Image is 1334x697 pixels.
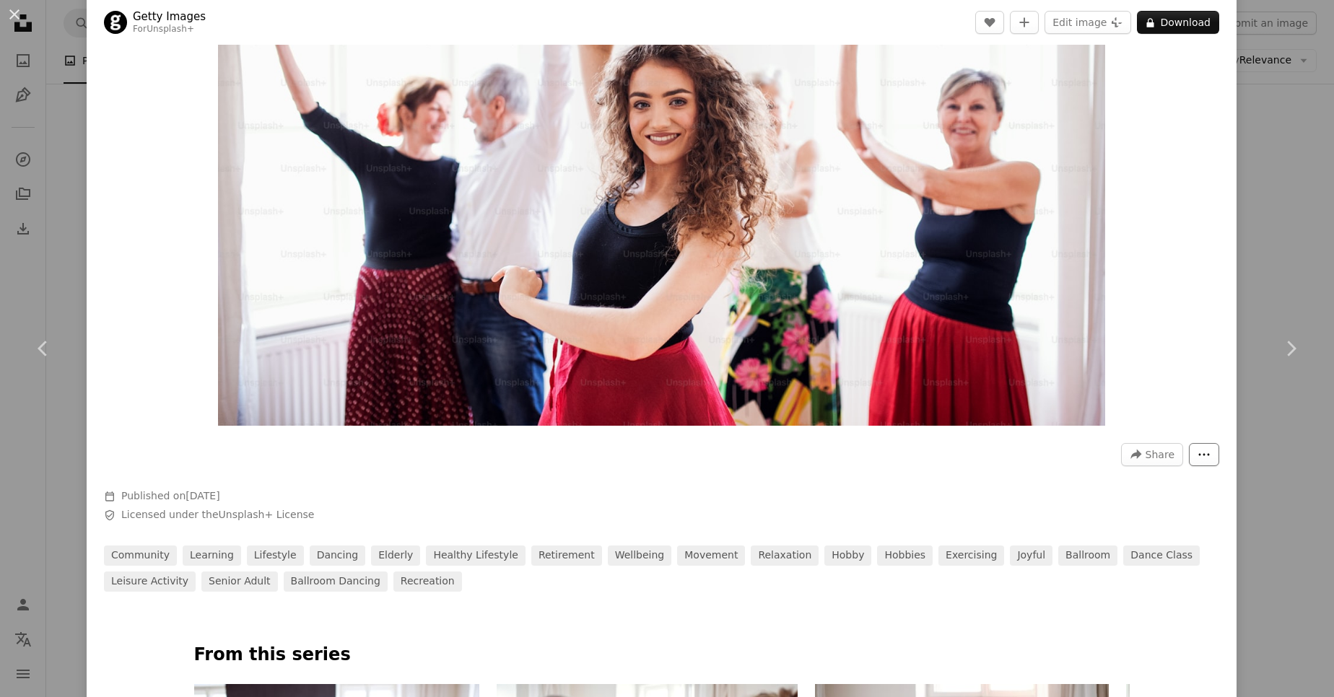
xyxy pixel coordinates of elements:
[147,24,194,34] a: Unsplash+
[104,11,127,34] img: Go to Getty Images's profile
[121,508,314,522] span: Licensed under the
[877,545,933,566] a: hobbies
[284,571,388,592] a: ballroom dancing
[751,545,819,566] a: relaxation
[824,545,871,566] a: hobby
[247,545,304,566] a: lifestyle
[677,545,745,566] a: movement
[183,545,241,566] a: learning
[104,571,196,592] a: leisure activity
[393,571,462,592] a: recreation
[608,545,672,566] a: wellbeing
[531,545,602,566] a: retirement
[938,545,1004,566] a: exercising
[219,509,315,520] a: Unsplash+ License
[1010,545,1052,566] a: joyful
[1045,11,1131,34] button: Edit image
[310,545,366,566] a: dancing
[1058,545,1117,566] a: ballroom
[426,545,526,566] a: healthy lifestyle
[371,545,420,566] a: elderly
[201,571,278,592] a: senior adult
[1146,444,1174,465] span: Share
[1247,279,1334,418] a: Next
[104,545,177,566] a: community
[121,490,220,501] span: Published on
[133,9,206,24] a: Getty Images
[1121,443,1183,466] button: Share this image
[133,24,206,35] div: For
[1010,11,1039,34] button: Add to Collection
[1137,11,1219,34] button: Download
[1189,443,1219,466] button: More Actions
[186,490,219,501] time: April 25, 2023 at 10:03:24 AM CDT
[1123,545,1200,566] a: dance class
[194,644,1130,667] p: From this series
[975,11,1004,34] button: Like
